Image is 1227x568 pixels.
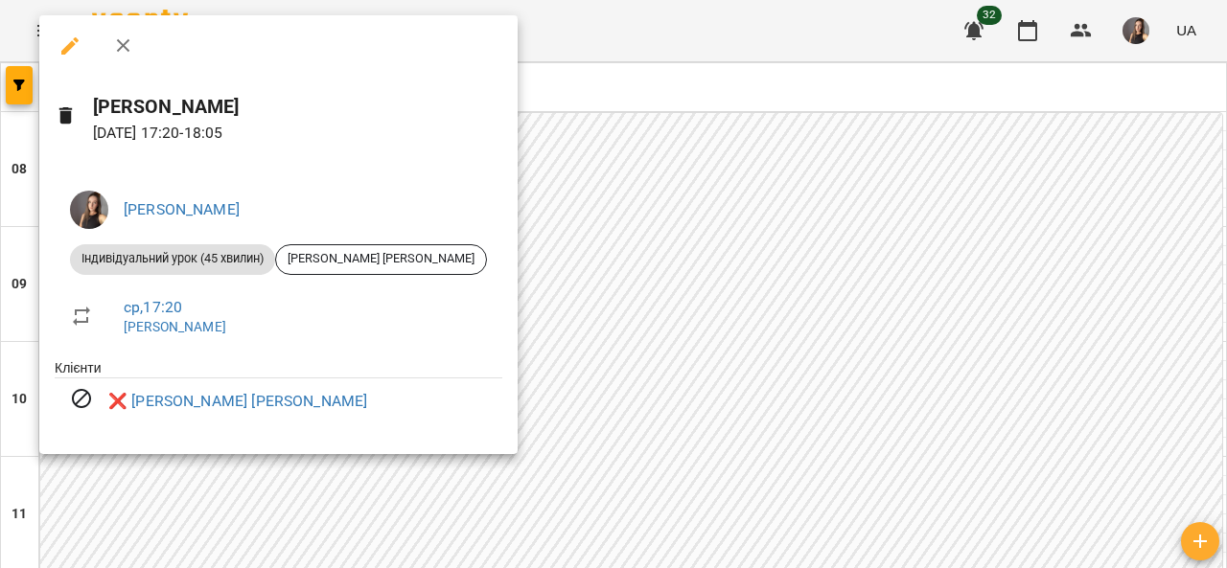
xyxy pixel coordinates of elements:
[93,92,502,122] h6: [PERSON_NAME]
[70,387,93,410] svg: Візит скасовано
[108,390,367,413] a: ❌ [PERSON_NAME] [PERSON_NAME]
[276,250,486,267] span: [PERSON_NAME] [PERSON_NAME]
[124,319,226,334] a: [PERSON_NAME]
[93,122,502,145] p: [DATE] 17:20 - 18:05
[124,200,240,218] a: [PERSON_NAME]
[55,358,502,432] ul: Клієнти
[124,298,182,316] a: ср , 17:20
[70,191,108,229] img: c581e694ab3670f9d2e3178615f4a39d.jpeg
[70,250,275,267] span: Індивідуальний урок (45 хвилин)
[275,244,487,275] div: [PERSON_NAME] [PERSON_NAME]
